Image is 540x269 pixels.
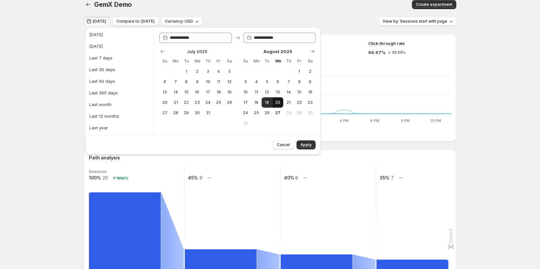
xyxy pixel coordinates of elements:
[159,87,170,97] button: Sunday July 13 2025
[216,90,221,95] span: 18
[416,2,452,7] span: Create experiment
[84,17,110,26] button: [DATE]
[181,66,192,77] button: Tuesday July 1 2025
[277,142,290,147] span: Cancel
[170,108,181,118] button: Monday July 28 2025
[184,100,189,105] span: 22
[213,97,224,108] button: Friday July 25 2025
[273,108,283,118] button: Today Wednesday August 27 2025
[251,56,262,66] th: Monday
[181,87,192,97] button: Tuesday July 15 2025
[216,79,221,84] span: 11
[87,29,152,40] button: [DATE]
[286,110,291,115] span: 28
[283,97,294,108] button: Thursday August 21 2025
[383,19,447,24] span: View by: Sessions start with page
[308,59,313,64] span: Sa
[87,53,152,63] button: Last 7 days
[184,59,189,64] span: Tu
[213,87,224,97] button: Friday July 18 2025
[227,90,232,95] span: 19
[262,108,272,118] button: Tuesday August 26 2025
[275,79,281,84] span: 6
[297,69,302,74] span: 1
[184,90,189,95] span: 15
[240,97,251,108] button: Sunday August 17 2025
[283,108,294,118] button: Thursday August 28 2025
[159,97,170,108] button: Sunday July 20 2025
[192,66,202,77] button: Wednesday July 2 2025
[286,90,291,95] span: 14
[305,108,316,118] button: Saturday August 30 2025
[273,56,283,66] th: Wednesday
[243,100,248,105] span: 17
[216,59,221,64] span: Fr
[275,90,281,95] span: 13
[181,56,192,66] th: Tuesday
[173,59,178,64] span: Mo
[202,108,213,118] button: Thursday July 31 2025
[202,66,213,77] button: Thursday July 3 2025
[205,110,211,115] span: 31
[159,77,170,87] button: Sunday July 6 2025
[227,100,232,105] span: 26
[213,66,224,77] button: Friday July 4 2025
[243,121,248,126] span: 31
[87,41,152,51] button: [DATE]
[192,87,202,97] button: Wednesday July 16 2025
[89,66,115,73] div: Last 30 days
[89,169,107,174] text: Sessions
[192,56,202,66] th: Wednesday
[294,97,305,108] button: Friday August 22 2025
[368,41,405,46] span: Click-through rate
[240,118,251,128] button: Sunday August 31 2025
[297,59,302,64] span: Fr
[162,59,167,64] span: Su
[194,90,200,95] span: 16
[264,90,270,95] span: 12
[264,110,270,115] span: 26
[181,108,192,118] button: Tuesday July 29 2025
[297,110,302,115] span: 29
[264,79,270,84] span: 5
[305,66,316,77] button: Saturday August 2 2025
[308,100,313,105] span: 23
[213,56,224,66] th: Friday
[286,79,291,84] span: 7
[162,100,167,105] span: 20
[194,79,200,84] span: 9
[224,66,235,77] button: Saturday July 5 2025
[170,87,181,97] button: Monday July 14 2025
[251,108,262,118] button: Monday August 25 2025
[275,110,281,115] span: 27
[158,47,167,56] button: Show previous month, June 2025
[308,69,313,74] span: 2
[294,108,305,118] button: Friday August 29 2025
[87,88,152,98] button: Last 365 days
[286,100,291,105] span: 21
[264,100,270,105] span: 19
[273,97,283,108] button: Wednesday August 20 2025
[173,110,178,115] span: 28
[251,87,262,97] button: Monday August 11 2025
[273,87,283,97] button: Wednesday August 13 2025
[202,87,213,97] button: Thursday July 17 2025
[254,110,259,115] span: 25
[262,87,272,97] button: Tuesday August 12 2025
[284,175,294,180] text: 40%
[87,123,152,133] button: Last year
[273,77,283,87] button: Wednesday August 6 2025
[240,87,251,97] button: Sunday August 10 2025
[181,77,192,87] button: Tuesday July 8 2025
[297,90,302,95] span: 15
[368,49,385,56] span: 66.67%
[294,56,305,66] th: Friday
[224,56,235,66] th: Saturday
[89,101,112,108] div: Last month
[308,79,313,84] span: 9
[202,56,213,66] th: Thursday
[262,77,272,87] button: Tuesday August 5 2025
[116,19,155,24] span: Compare to: [DATE]
[254,100,259,105] span: 18
[308,47,317,56] button: Show next month, September 2025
